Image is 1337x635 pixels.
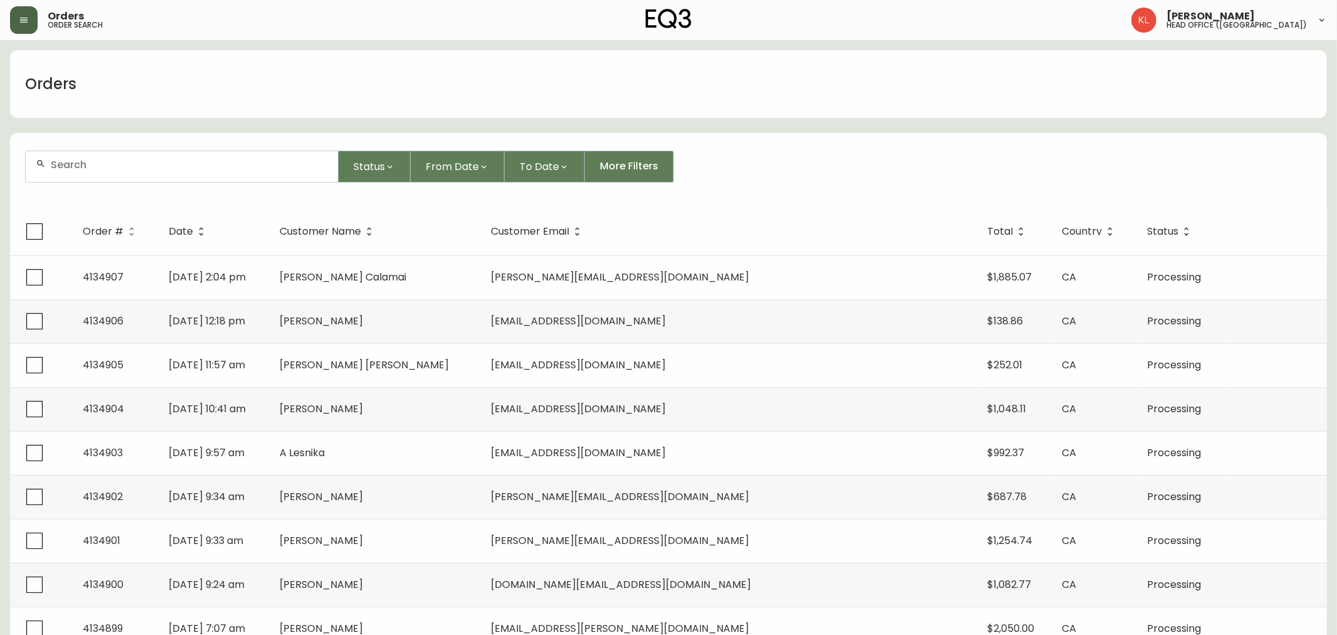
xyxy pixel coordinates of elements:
span: 4134904 [83,402,124,416]
span: CA [1062,358,1076,372]
h1: Orders [25,73,76,95]
span: [EMAIL_ADDRESS][DOMAIN_NAME] [491,402,666,416]
span: [DATE] 9:33 am [169,533,243,548]
button: More Filters [585,151,674,183]
span: [DATE] 12:18 pm [169,314,245,328]
span: Order # [83,228,123,235]
span: Processing [1147,270,1201,284]
span: [DATE] 9:34 am [169,489,244,504]
span: 4134905 [83,358,123,372]
span: Customer Email [491,228,569,235]
span: Date [169,226,209,237]
span: Customer Name [280,226,377,237]
span: $1,048.11 [987,402,1026,416]
span: Processing [1147,446,1201,460]
span: 4134902 [83,489,123,504]
img: logo [646,9,692,29]
span: Total [987,228,1013,235]
span: [PERSON_NAME] Calamai [280,270,406,284]
span: $687.78 [987,489,1027,504]
span: [DATE] 9:24 am [169,577,244,592]
span: 4134901 [83,533,120,548]
span: CA [1062,402,1076,416]
span: Processing [1147,577,1201,592]
span: [PERSON_NAME] [280,402,363,416]
span: [DATE] 10:41 am [169,402,246,416]
span: $138.86 [987,314,1023,328]
span: [PERSON_NAME] [1167,11,1255,21]
span: Status [1147,226,1195,237]
span: Customer Name [280,228,361,235]
button: To Date [505,151,585,183]
span: [DOMAIN_NAME][EMAIL_ADDRESS][DOMAIN_NAME] [491,577,751,592]
span: Processing [1147,358,1201,372]
span: CA [1062,446,1076,460]
span: Orders [48,11,84,21]
h5: head office ([GEOGRAPHIC_DATA]) [1167,21,1307,29]
span: Processing [1147,533,1201,548]
span: To Date [520,159,559,174]
span: CA [1062,533,1076,548]
span: Date [169,228,193,235]
img: 2c0c8aa7421344cf0398c7f872b772b5 [1131,8,1156,33]
span: From Date [426,159,479,174]
span: [EMAIL_ADDRESS][DOMAIN_NAME] [491,314,666,328]
span: [DATE] 9:57 am [169,446,244,460]
span: Customer Email [491,226,585,237]
button: Status [338,151,411,183]
span: 4134906 [83,314,123,328]
span: [PERSON_NAME][EMAIL_ADDRESS][DOMAIN_NAME] [491,489,749,504]
span: $992.37 [987,446,1024,460]
span: $1,254.74 [987,533,1032,548]
span: Processing [1147,314,1201,328]
span: 4134907 [83,270,123,284]
span: CA [1062,314,1076,328]
span: [PERSON_NAME] [280,489,363,504]
span: [DATE] 2:04 pm [169,270,246,284]
span: 4134900 [83,577,123,592]
span: $1,082.77 [987,577,1031,592]
span: [PERSON_NAME] [280,314,363,328]
button: From Date [411,151,505,183]
span: $1,885.07 [987,270,1032,284]
span: [PERSON_NAME] [PERSON_NAME] [280,358,449,372]
span: Processing [1147,402,1201,416]
span: CA [1062,270,1076,284]
span: [PERSON_NAME][EMAIL_ADDRESS][DOMAIN_NAME] [491,533,749,548]
span: A Lesnika [280,446,325,460]
span: CA [1062,489,1076,504]
span: Status [1147,228,1178,235]
span: [PERSON_NAME] [280,577,363,592]
span: Country [1062,226,1118,237]
span: Order # [83,226,140,237]
span: Country [1062,228,1102,235]
span: $252.01 [987,358,1022,372]
span: More Filters [600,159,658,173]
span: [EMAIL_ADDRESS][DOMAIN_NAME] [491,358,666,372]
h5: order search [48,21,103,29]
input: Search [51,159,328,171]
span: [PERSON_NAME][EMAIL_ADDRESS][DOMAIN_NAME] [491,270,749,284]
span: [EMAIL_ADDRESS][DOMAIN_NAME] [491,446,666,460]
span: 4134903 [83,446,123,460]
span: [PERSON_NAME] [280,533,363,548]
span: CA [1062,577,1076,592]
span: [DATE] 11:57 am [169,358,245,372]
span: Status [354,159,385,174]
span: Total [987,226,1029,237]
span: Processing [1147,489,1201,504]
